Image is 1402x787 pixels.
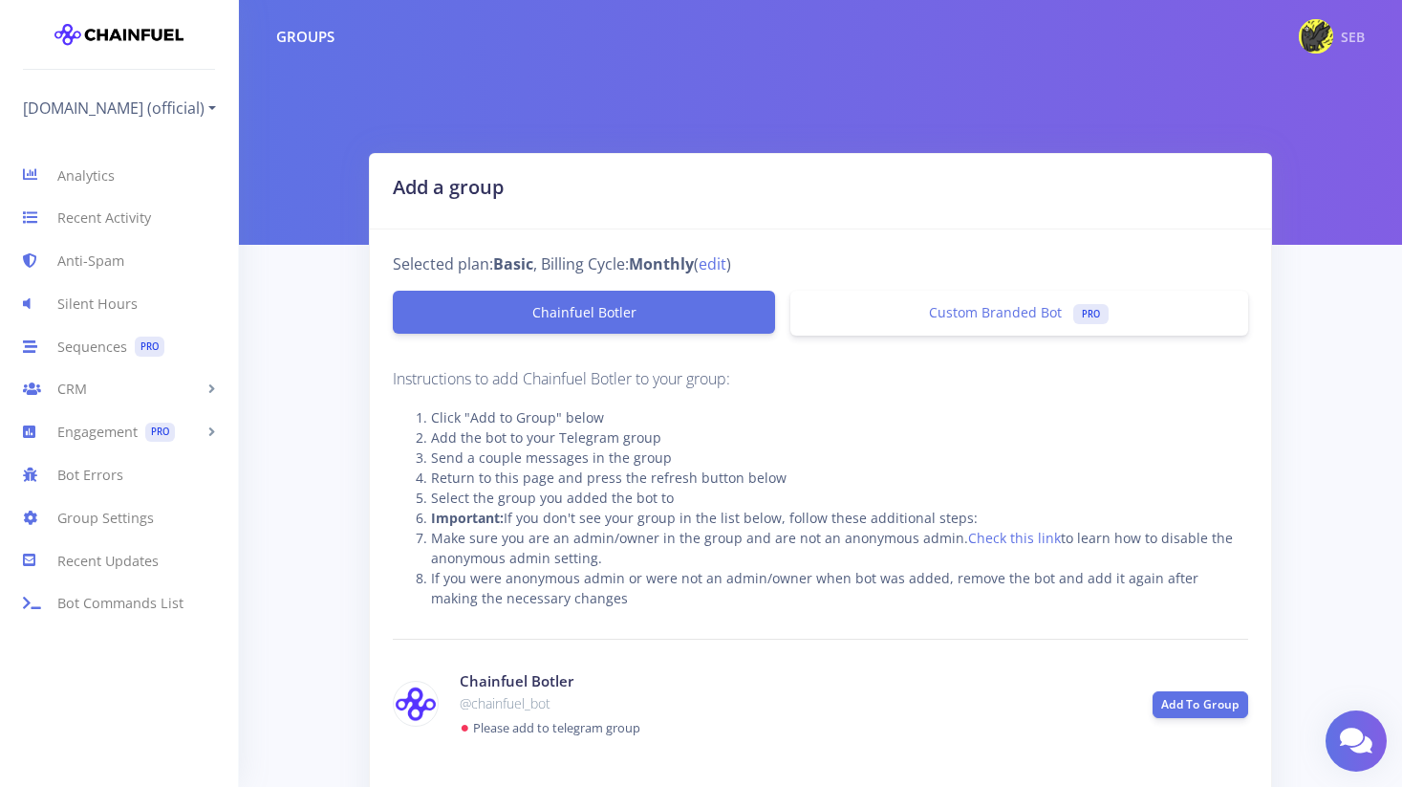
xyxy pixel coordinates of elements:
span: Custom Branded Bot [929,303,1062,321]
span: ● [460,716,469,737]
span: PRO [135,337,164,357]
h2: Add a group [393,173,1247,202]
img: chainfuel_bot [394,686,438,722]
li: Add the bot to your Telegram group [431,427,1247,448]
li: Click "Add to Group" below [431,407,1247,427]
a: Chainfuel Botler [393,291,774,334]
a: [DOMAIN_NAME] (official) [23,93,216,123]
strong: Important: [431,509,504,527]
img: @while0 Photo [1299,19,1333,54]
a: edit [699,252,726,275]
div: Selected plan: , Billing Cycle: ( ) [378,252,1233,275]
span: PRO [1073,304,1109,324]
div: Groups [276,26,334,48]
small: Please add to telegram group [473,719,640,736]
img: chainfuel-logo [54,15,183,54]
span: SEB [1341,28,1365,46]
a: @while0 Photo SEB [1283,15,1365,57]
li: Send a couple messages in the group [431,448,1247,468]
a: Check this link [968,529,1061,547]
li: If you don't see your group in the list below, follow these additional steps: [431,508,1247,528]
p: @chainfuel_bot [460,692,1124,715]
strong: Monthly [629,252,694,275]
p: Instructions to add Chainfuel Botler to your group: [393,366,1247,392]
h4: Chainfuel Botler [460,670,1124,692]
li: If you were anonymous admin or were not an admin/owner when bot was added, remove the bot and add... [431,568,1247,608]
li: Select the group you added the bot to [431,488,1247,508]
strong: Basic [493,252,533,275]
a: Add To Group [1153,691,1248,718]
span: PRO [145,423,175,443]
li: Return to this page and press the refresh button below [431,468,1247,488]
li: Make sure you are an admin/owner in the group and are not an anonymous admin. to learn how to dis... [431,528,1247,568]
